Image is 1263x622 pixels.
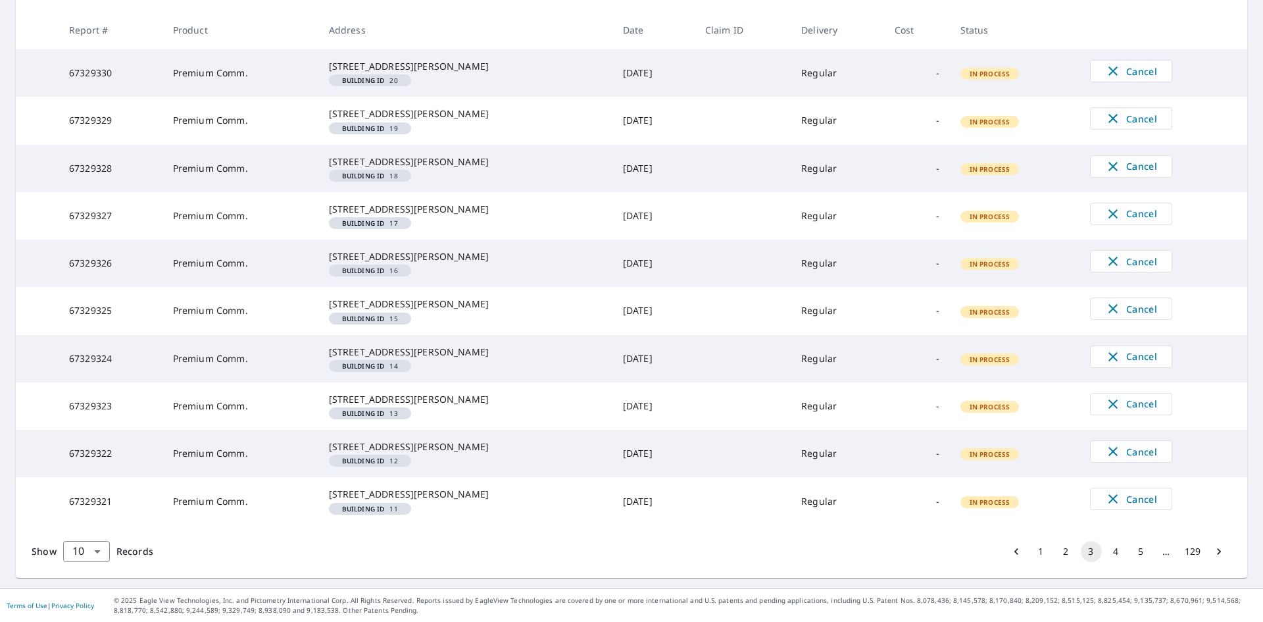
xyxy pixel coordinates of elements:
td: 67329328 [59,145,162,192]
td: [DATE] [612,97,695,144]
td: Premium Comm. [162,97,318,144]
span: 14 [334,363,406,369]
span: In Process [962,259,1018,269]
em: Building ID [342,172,385,179]
td: - [884,97,950,144]
td: 67329325 [59,287,162,334]
td: Regular [791,477,884,525]
span: In Process [962,307,1018,317]
span: In Process [962,355,1018,364]
button: Cancel [1090,107,1172,130]
td: 67329324 [59,335,162,382]
th: Address [318,11,612,49]
td: Premium Comm. [162,430,318,477]
td: Regular [791,335,884,382]
div: [STREET_ADDRESS][PERSON_NAME] [329,107,602,120]
button: Go to page 1 [1031,541,1052,562]
div: [STREET_ADDRESS][PERSON_NAME] [329,346,602,359]
td: 67329321 [59,477,162,525]
td: Premium Comm. [162,192,318,240]
td: Regular [791,145,884,192]
span: In Process [962,402,1018,411]
button: Cancel [1090,488,1172,510]
td: [DATE] [612,192,695,240]
div: Show 10 records [63,541,110,562]
td: Regular [791,97,884,144]
td: [DATE] [612,335,695,382]
div: [STREET_ADDRESS][PERSON_NAME] [329,250,602,263]
td: [DATE] [612,477,695,525]
span: Cancel [1104,253,1158,269]
span: Show [32,545,57,557]
div: [STREET_ADDRESS][PERSON_NAME] [329,440,602,454]
span: Cancel [1104,349,1158,365]
td: [DATE] [612,49,695,97]
td: [DATE] [612,430,695,477]
td: 67329327 [59,192,162,240]
td: [DATE] [612,145,695,192]
span: 12 [334,457,406,464]
span: 16 [334,267,406,274]
em: Building ID [342,77,385,84]
td: Premium Comm. [162,477,318,525]
div: [STREET_ADDRESS][PERSON_NAME] [329,488,602,501]
button: page 3 [1081,541,1102,562]
td: - [884,145,950,192]
span: 17 [334,220,406,226]
button: Cancel [1090,203,1172,225]
span: In Process [962,450,1018,459]
em: Building ID [342,267,385,274]
td: - [884,49,950,97]
a: Terms of Use [7,601,47,610]
td: Regular [791,287,884,334]
th: Cost [884,11,950,49]
span: Cancel [1104,301,1158,317]
td: Premium Comm. [162,240,318,287]
span: Cancel [1104,444,1158,459]
td: Regular [791,240,884,287]
button: Go to page 4 [1106,541,1127,562]
td: - [884,240,950,287]
th: Date [612,11,695,49]
td: 67329322 [59,430,162,477]
td: Regular [791,192,884,240]
td: - [884,335,950,382]
span: Cancel [1104,111,1158,126]
td: [DATE] [612,287,695,334]
td: 67329323 [59,382,162,430]
button: Go to page 5 [1131,541,1152,562]
span: Records [116,545,153,557]
span: In Process [962,69,1018,78]
button: Go to next page [1208,541,1229,562]
em: Building ID [342,220,385,226]
td: 67329329 [59,97,162,144]
div: [STREET_ADDRESS][PERSON_NAME] [329,298,602,311]
th: Product [162,11,318,49]
div: [STREET_ADDRESS][PERSON_NAME] [329,203,602,216]
div: 10 [63,533,110,570]
span: 15 [334,315,406,322]
td: [DATE] [612,240,695,287]
span: In Process [962,498,1018,507]
em: Building ID [342,363,385,369]
span: In Process [962,212,1018,221]
td: Premium Comm. [162,287,318,334]
div: … [1156,545,1177,558]
div: [STREET_ADDRESS][PERSON_NAME] [329,60,602,73]
em: Building ID [342,505,385,512]
span: 20 [334,77,406,84]
span: 19 [334,125,406,132]
span: In Process [962,117,1018,126]
td: - [884,192,950,240]
button: Cancel [1090,60,1172,82]
span: 13 [334,410,406,417]
td: Regular [791,49,884,97]
div: [STREET_ADDRESS][PERSON_NAME] [329,155,602,168]
th: Status [950,11,1079,49]
button: Cancel [1090,346,1172,368]
td: 67329326 [59,240,162,287]
td: Regular [791,382,884,430]
td: 67329330 [59,49,162,97]
td: - [884,430,950,477]
button: Go to page 129 [1181,541,1204,562]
